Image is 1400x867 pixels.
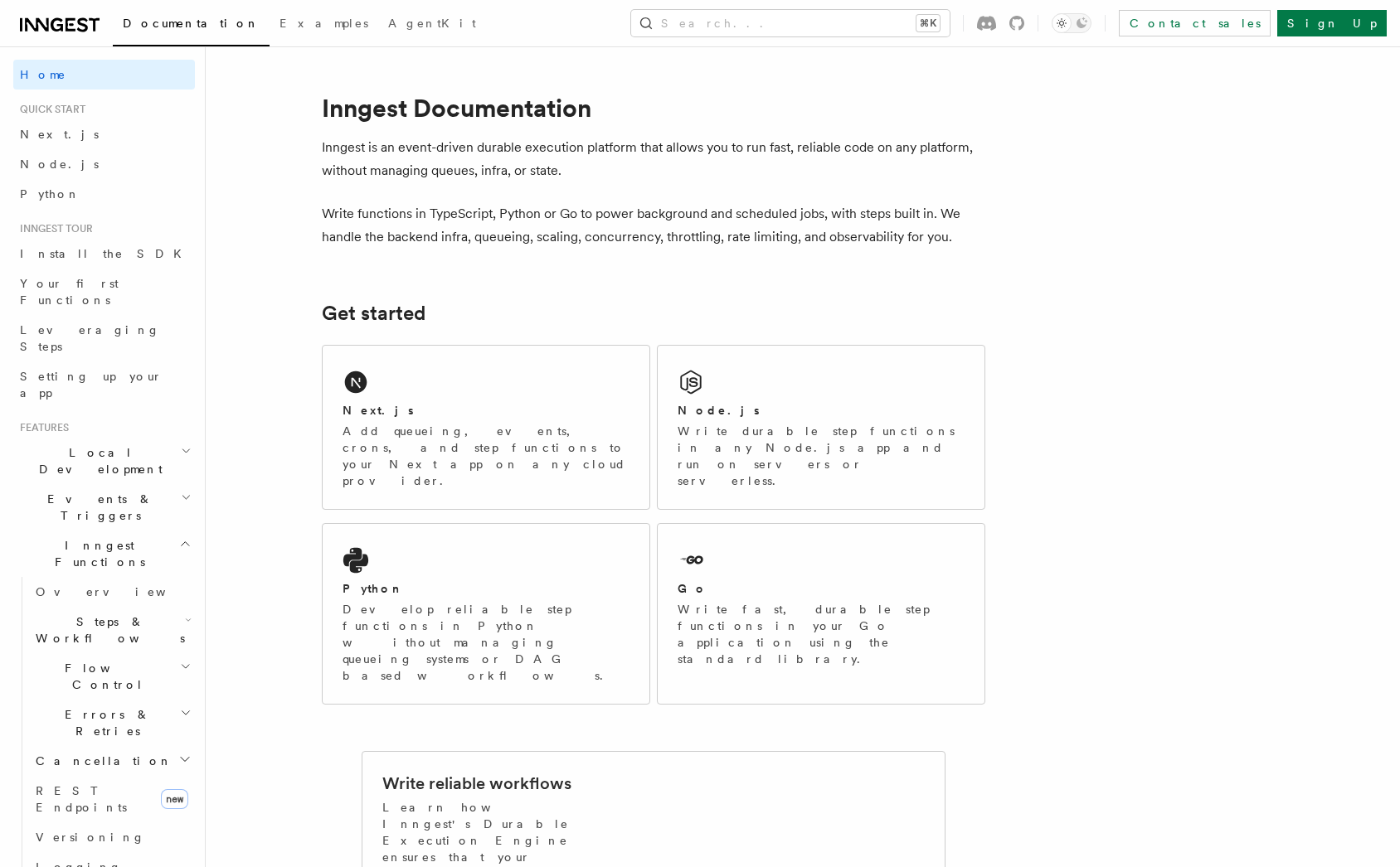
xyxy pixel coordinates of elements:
[13,315,195,361] a: Leveraging Steps
[29,746,195,776] button: Cancellation
[657,345,985,510] a: Node.jsWrite durable step functions in any Node.js app and run on servers or serverless.
[20,323,160,353] span: Leveraging Steps
[29,822,195,852] a: Versioning
[13,239,195,269] a: Install the SDK
[13,269,195,315] a: Your first Functions
[29,653,195,700] button: Flow Control
[36,784,127,814] span: REST Endpoints
[916,15,940,31] kbd: ⌘K
[29,776,195,822] a: REST Endpointsnew
[36,585,207,598] span: Overview
[1052,13,1091,33] button: Toggle dark mode
[29,753,173,769] span: Cancellation
[280,17,368,30] span: Examples
[29,607,195,653] button: Steps & Workflows
[13,222,93,235] span: Inngest tour
[322,302,425,325] a: Get started
[378,5,486,45] a: AgentKit
[678,402,760,419] h2: Node.js
[322,345,650,510] a: Next.jsAdd queueing, events, crons, and step functions to your Next app on any cloud provider.
[678,423,965,489] p: Write durable step functions in any Node.js app and run on servers or serverless.
[20,66,66,83] span: Home
[29,700,195,746] button: Errors & Retries
[343,580,404,597] h2: Python
[1119,10,1271,36] a: Contact sales
[13,149,195,179] a: Node.js
[631,10,950,36] button: Search...⌘K
[13,444,181,477] span: Local Development
[13,530,195,577] button: Inngest Functions
[382,772,571,795] h2: Write reliable workflows
[13,103,85,116] span: Quick start
[13,119,195,149] a: Next.js
[36,831,145,844] span: Versioning
[13,438,195,484] button: Local Development
[13,179,195,209] a: Python
[1277,10,1387,36] a: Sign Up
[322,523,650,705] a: PythonDevelop reliable step functions in Python without managing queueing systems or DAG based wo...
[343,601,630,684] p: Develop reliable step functions in Python without managing queueing systems or DAG based workflows.
[123,17,260,30] span: Documentation
[29,613,185,647] span: Steps & Workflows
[20,247,192,260] span: Install the SDK
[388,17,476,30] span: AgentKit
[678,580,707,597] h2: Go
[161,789,188,809] span: new
[20,187,80,201] span: Python
[20,128,99,141] span: Next.js
[322,202,985,249] p: Write functions in TypeScript, Python or Go to power background and scheduled jobs, with steps bu...
[322,93,985,123] h1: Inngest Documentation
[29,577,195,607] a: Overview
[13,491,181,524] span: Events & Triggers
[13,361,195,408] a: Setting up your app
[20,277,119,307] span: Your first Functions
[343,402,414,419] h2: Next.js
[13,537,179,570] span: Inngest Functions
[657,523,985,705] a: GoWrite fast, durable step functions in your Go application using the standard library.
[270,5,378,45] a: Examples
[113,5,270,46] a: Documentation
[13,484,195,530] button: Events & Triggers
[20,370,163,400] span: Setting up your app
[29,706,180,739] span: Errors & Retries
[13,421,69,434] span: Features
[343,423,630,489] p: Add queueing, events, crons, and step functions to your Next app on any cloud provider.
[20,157,99,171] span: Node.js
[29,660,180,693] span: Flow Control
[678,601,965,667] p: Write fast, durable step functions in your Go application using the standard library.
[13,60,195,90] a: Home
[322,136,985,182] p: Inngest is an event-driven durable execution platform that allows you to run fast, reliable code ...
